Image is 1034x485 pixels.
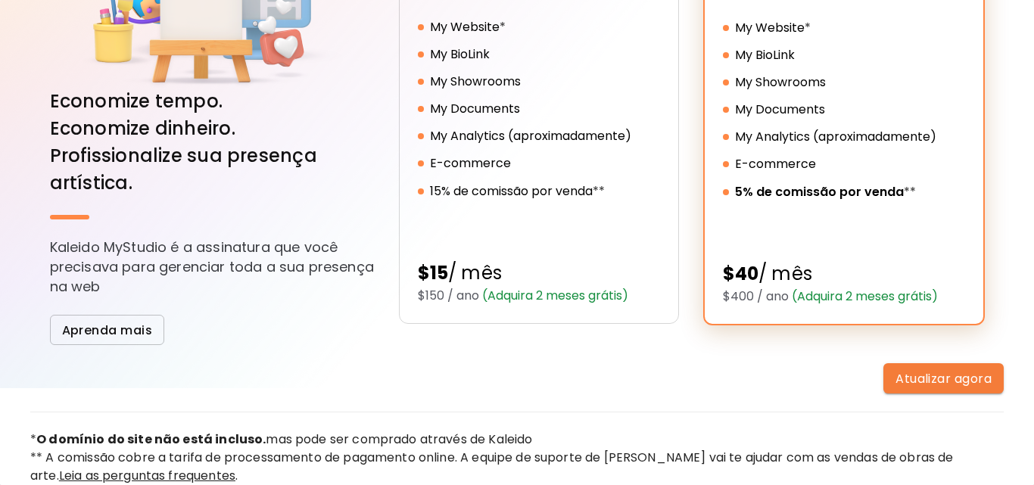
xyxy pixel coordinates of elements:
[895,371,992,387] span: Atualizar agora
[62,322,153,338] span: Aprenda mais
[30,431,1004,449] p: * mas pode ser comprado através de Kaleido
[430,182,593,201] h5: 15% de comissão por venda
[883,363,1004,393] button: Atualizar agora
[723,261,759,286] strong: $40
[735,183,904,201] h5: 5% de comissão por venda
[735,155,816,173] h5: E-commerce
[418,260,660,287] h4: / mês
[430,154,511,173] h5: E-commerce
[430,100,520,118] h5: My Documents
[59,467,235,484] span: Leia as perguntas frequentes
[789,288,938,305] span: (Adquira 2 meses grátis)
[735,128,936,146] h5: My Analytics (aproximadamente)
[735,101,825,119] h5: My Documents
[50,88,375,197] p: Economize tempo. Economize dinheiro. Profissionalize sua presença artística.
[735,73,826,92] h5: My Showrooms
[30,449,1004,485] p: ** A comissão cobre a tarifa de processamento de pagamento online. A equipe de suporte de [PERSON...
[418,260,449,285] strong: $15
[479,287,628,304] span: (Adquira 2 meses grátis)
[723,288,965,306] h5: $400 / ano
[36,431,266,448] strong: O domínio do site não está incluso.
[735,19,805,37] h5: My Website
[723,260,965,288] h4: / mês
[430,45,490,64] h5: My BioLink
[430,73,521,91] h5: My Showrooms
[430,18,500,36] h5: My Website
[418,287,660,305] h5: $150 / ano
[50,315,165,345] button: Aprenda mais
[50,238,375,297] p: Kaleido MyStudio é a assinatura que você precisava para gerenciar toda a sua presença na web
[430,127,631,145] h5: My Analytics (aproximadamente)
[735,46,795,64] h5: My BioLink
